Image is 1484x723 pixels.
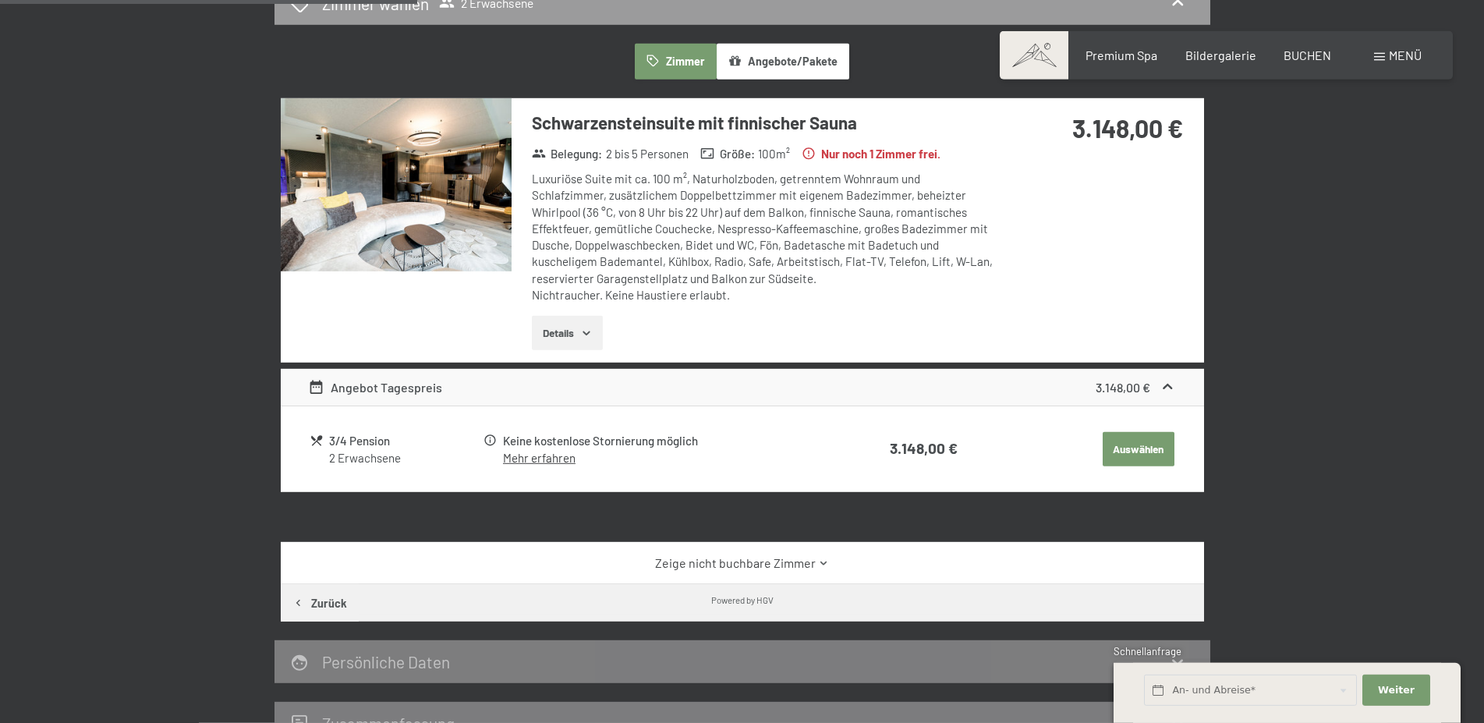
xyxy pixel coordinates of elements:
a: Bildergalerie [1185,48,1256,62]
button: Auswählen [1103,432,1174,466]
span: Menü [1389,48,1422,62]
img: mss_renderimg.php [281,98,512,271]
span: 100 m² [758,146,790,162]
h2: Persönliche Daten [322,652,450,672]
strong: 3.148,00 € [1096,380,1150,395]
strong: Größe : [700,146,755,162]
a: Premium Spa [1086,48,1157,62]
span: 2 bis 5 Personen [606,146,689,162]
a: BUCHEN [1284,48,1331,62]
div: 2 Erwachsene [329,450,481,466]
button: Weiter [1362,675,1429,707]
strong: 3.148,00 € [1072,113,1183,143]
button: Details [532,316,603,350]
span: Schnellanfrage [1114,645,1181,657]
a: Mehr erfahren [503,451,576,465]
div: Angebot Tagespreis [308,378,442,397]
div: Angebot Tagespreis3.148,00 € [281,369,1204,406]
span: Weiter [1378,683,1415,697]
div: Keine kostenlose Stornierung möglich [503,432,827,450]
div: Powered by HGV [711,594,774,606]
div: 3/4 Pension [329,432,481,450]
strong: Belegung : [532,146,603,162]
strong: Nur noch 1 Zimmer frei. [802,146,940,162]
strong: 3.148,00 € [890,439,958,457]
div: Luxuriöse Suite mit ca. 100 m², Naturholzboden, getrenntem Wohnraum und Schlafzimmer, zusätzliche... [532,171,996,303]
button: Angebote/Pakete [717,44,849,80]
a: Zeige nicht buchbare Zimmer [308,555,1176,572]
button: Zurück [281,584,359,622]
button: Zimmer [635,44,716,80]
h3: Schwarzensteinsuite mit finnischer Sauna [532,111,996,135]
